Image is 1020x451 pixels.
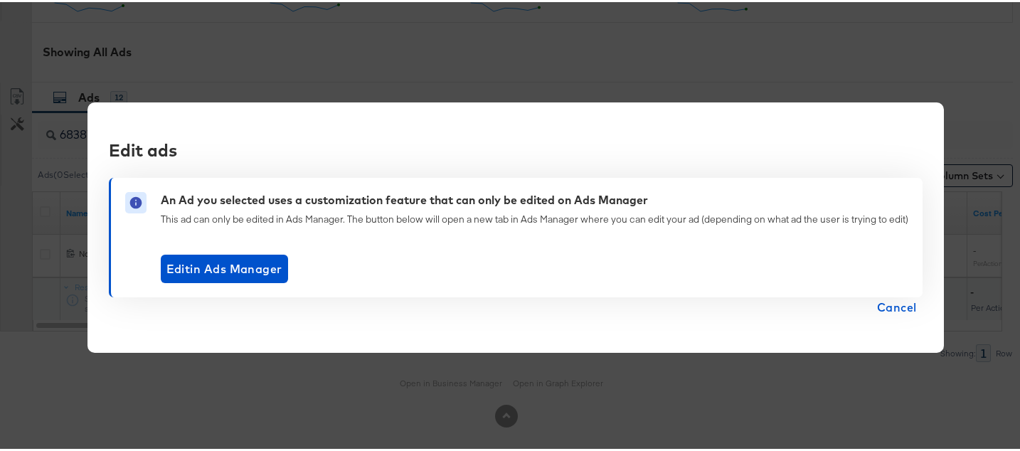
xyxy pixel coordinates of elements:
[166,257,282,277] span: Edit in Ads Manager
[161,211,908,224] div: This ad can only be edited in Ads Manager. The button below will open a new tab in Ads Manager wh...
[161,190,648,206] div: An Ad you selected uses a customization feature that can only be edited on Ads Manager
[161,253,288,281] button: Editin Ads Manager
[871,295,923,315] button: Cancel
[109,136,912,160] div: Edit ads
[877,295,917,315] span: Cancel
